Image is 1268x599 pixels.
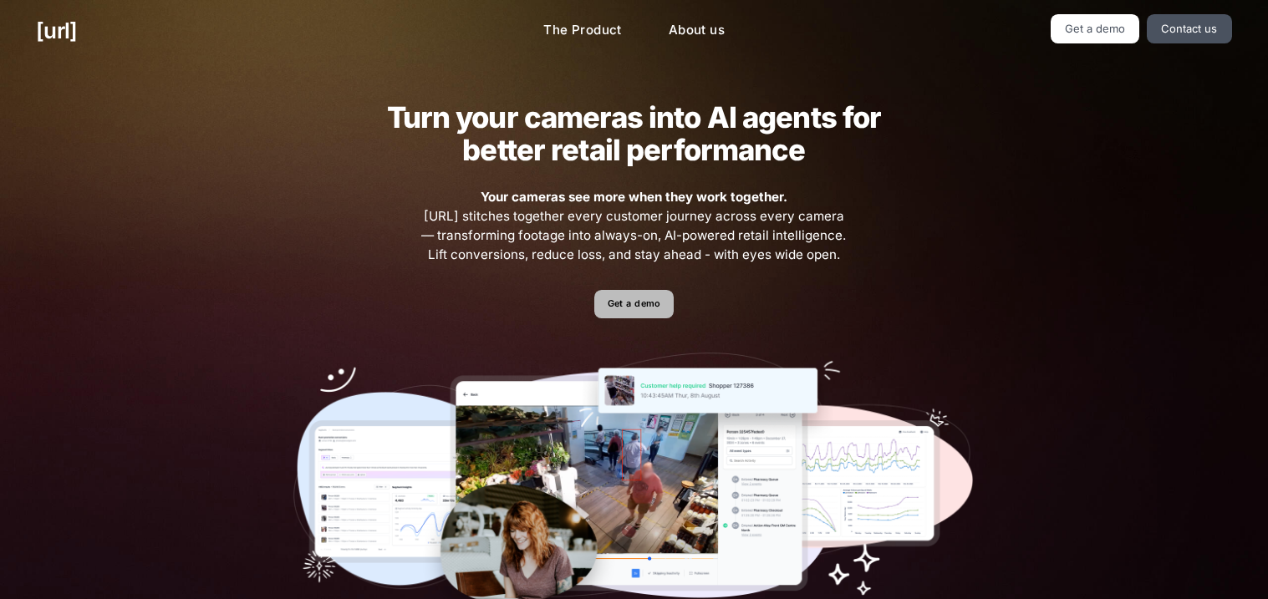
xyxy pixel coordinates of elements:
[1147,14,1232,43] a: Contact us
[1051,14,1140,43] a: Get a demo
[360,101,907,166] h2: Turn your cameras into AI agents for better retail performance
[655,14,738,47] a: About us
[530,14,635,47] a: The Product
[36,14,77,47] a: [URL]
[594,290,674,319] a: Get a demo
[420,188,849,264] span: [URL] stitches together every customer journey across every camera — transforming footage into al...
[481,189,787,205] strong: Your cameras see more when they work together.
